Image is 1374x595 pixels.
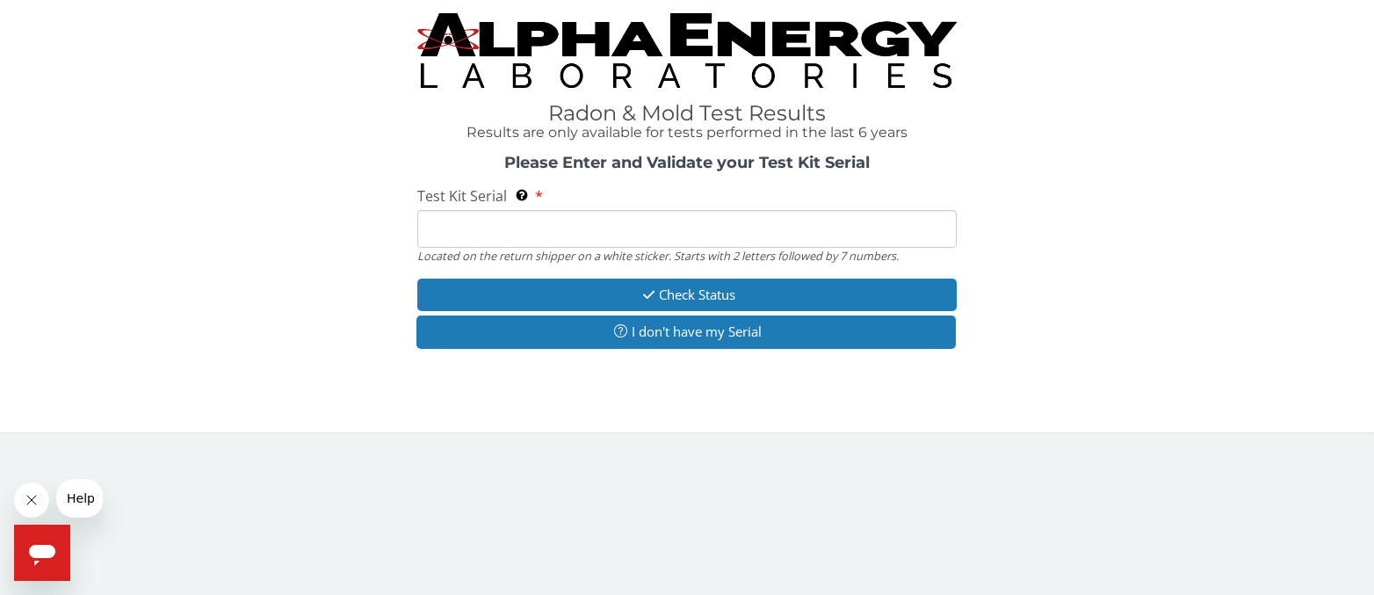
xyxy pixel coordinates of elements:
[417,279,957,311] button: Check Status
[504,153,870,172] strong: Please Enter and Validate your Test Kit Serial
[417,102,957,125] h1: Radon & Mold Test Results
[417,248,957,264] div: Located on the return shipper on a white sticker. Starts with 2 letters followed by 7 numbers.
[417,186,507,206] span: Test Kit Serial
[14,525,70,581] iframe: Button to launch messaging window
[14,483,49,518] iframe: Close message
[417,125,957,141] h4: Results are only available for tests performed in the last 6 years
[56,479,103,518] iframe: Message from company
[416,316,956,348] button: I don't have my Serial
[417,13,957,88] img: TightCrop.jpg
